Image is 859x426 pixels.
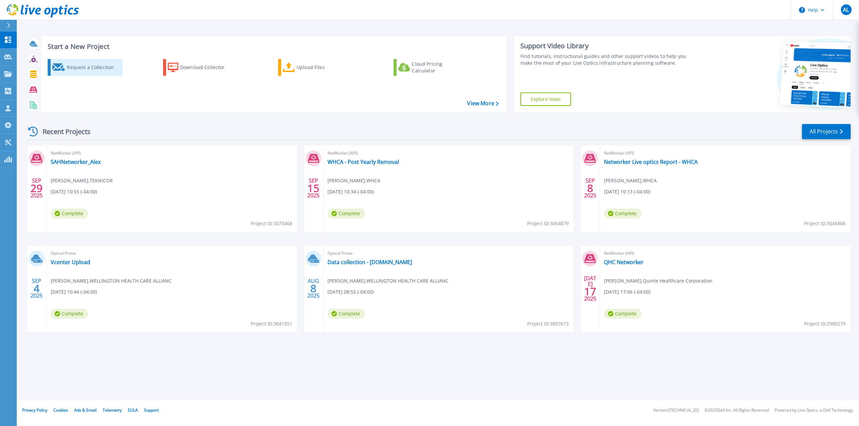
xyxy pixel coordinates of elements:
[327,277,449,285] span: [PERSON_NAME] , WELLINGTON HEALTH CARE ALLIANC
[51,208,88,219] span: Complete
[520,42,695,50] div: Support Video Library
[604,288,650,296] span: [DATE] 17:06 (-04:00)
[584,289,596,294] span: 17
[327,208,365,219] span: Complete
[307,176,320,200] div: SEP 2025
[327,159,399,165] a: WHCA - Post Yearly Removal
[584,176,597,200] div: SEP 2025
[587,185,593,191] span: 8
[251,320,292,327] span: Project ID: 3041051
[128,407,138,413] a: EULA
[520,93,571,106] a: Explore Now!
[327,188,374,195] span: [DATE] 10:34 (-04:00)
[604,250,847,257] span: NetWorker (API)
[604,309,642,319] span: Complete
[527,220,569,227] span: Project ID: 3054879
[34,286,40,291] span: 4
[22,407,47,413] a: Privacy Policy
[307,185,319,191] span: 15
[51,250,293,257] span: Optical Prime
[297,61,350,74] div: Upload Files
[327,309,365,319] span: Complete
[31,185,43,191] span: 29
[53,407,68,413] a: Cookies
[251,220,292,227] span: Project ID: 3073468
[48,59,122,76] a: Request a Collection
[278,59,353,76] a: Upload Files
[394,59,468,76] a: Cloud Pricing Calculator
[412,61,465,74] div: Cloud Pricing Calculator
[804,320,846,327] span: Project ID: 2980279
[802,124,851,139] a: All Projects
[51,188,97,195] span: [DATE] 10:55 (-04:00)
[310,286,316,291] span: 8
[51,159,101,165] a: SAHNetworker_Alex
[30,276,43,301] div: SEP 2025
[327,250,570,257] span: Optical Prime
[51,277,172,285] span: [PERSON_NAME] , WELLINGTON HEALTH CARE ALLIANC
[653,408,699,413] li: Version: [TECHNICAL_ID]
[804,220,846,227] span: Project ID: 3045806
[520,53,695,66] div: Find tutorials, instructional guides and other support videos to help you make the most of your L...
[527,320,569,327] span: Project ID: 3007615
[604,188,650,195] span: [DATE] 10:13 (-04:00)
[604,159,698,165] a: Networker Live optics Report - WHCA
[26,123,100,140] div: Recent Projects
[327,288,374,296] span: [DATE] 08:55 (-04:00)
[51,149,293,157] span: NetWorker (API)
[843,7,849,12] span: AL
[584,276,597,301] div: [DATE] 2025
[180,61,234,74] div: Download Collector
[103,407,122,413] a: Telemetry
[604,208,642,219] span: Complete
[51,288,97,296] span: [DATE] 10:44 (-04:00)
[144,407,159,413] a: Support
[775,408,853,413] li: Powered by Live Optics, a Dell Technology
[604,277,712,285] span: [PERSON_NAME] , Quinte Healthcare Corporation
[74,407,97,413] a: Ads & Email
[467,100,498,107] a: View More
[30,176,43,200] div: SEP 2025
[51,309,88,319] span: Complete
[327,149,570,157] span: NetWorker (API)
[604,177,657,184] span: [PERSON_NAME] , WHCA
[51,177,113,184] span: [PERSON_NAME] , TEKNICOR
[48,43,498,50] h3: Start a New Project
[327,177,380,184] span: [PERSON_NAME] , WHCA
[67,61,120,74] div: Request a Collection
[51,259,90,265] a: Vcenter Upload
[604,149,847,157] span: NetWorker (API)
[604,259,644,265] a: QHC Networker
[327,259,412,265] a: Data collection - [DOMAIN_NAME]
[163,59,238,76] a: Download Collector
[307,276,320,301] div: AUG 2025
[705,408,769,413] li: © 2025 Dell Inc. All Rights Reserved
